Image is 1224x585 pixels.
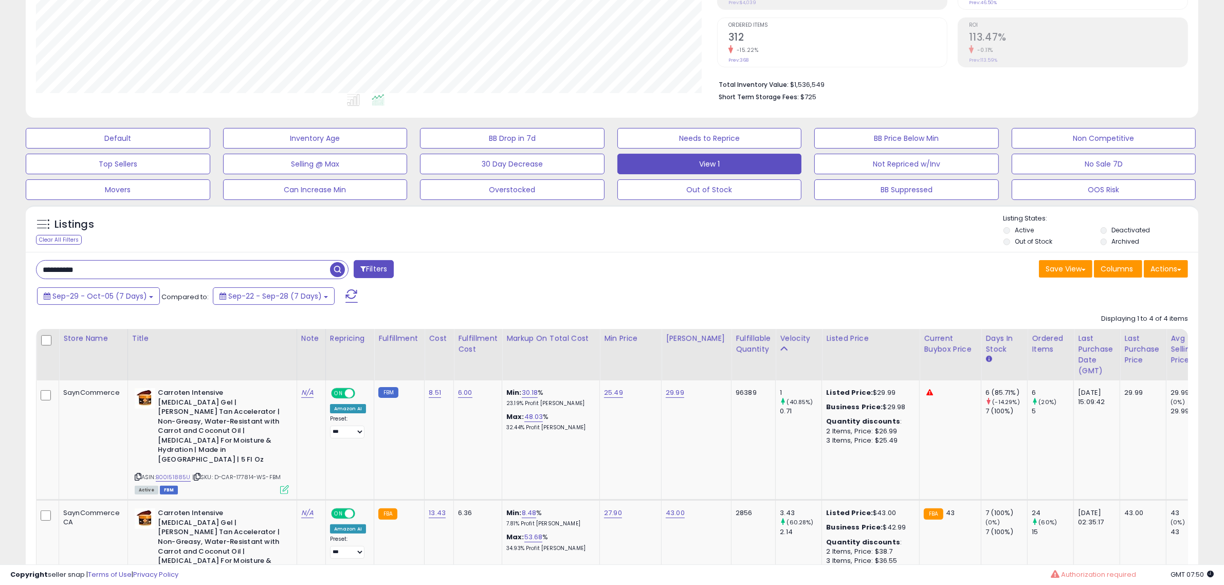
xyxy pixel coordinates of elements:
[506,545,592,552] p: 34.93% Profit [PERSON_NAME]
[969,23,1188,28] span: ROI
[1171,527,1212,537] div: 43
[728,57,748,63] small: Prev: 368
[506,424,592,431] p: 32.44% Profit [PERSON_NAME]
[604,388,623,398] a: 25.49
[826,547,911,556] div: 2 Items, Price: $38.7
[1171,407,1212,416] div: 29.99
[158,388,283,467] b: Carroten Intensive [MEDICAL_DATA] Gel | [PERSON_NAME] Tan Accelerator | Non-Greasy, Water-Resista...
[1039,260,1092,278] button: Save View
[826,523,911,532] div: $42.99
[135,388,155,409] img: 41TBAKBDSOL._SL40_.jpg
[524,532,543,542] a: 53.68
[301,508,314,518] a: N/A
[826,333,915,344] div: Listed Price
[1094,260,1142,278] button: Columns
[666,508,685,518] a: 43.00
[780,388,821,397] div: 1
[420,179,605,200] button: Overstocked
[780,407,821,416] div: 0.71
[506,532,524,542] b: Max:
[161,292,209,302] span: Compared to:
[135,388,289,493] div: ASIN:
[1144,260,1188,278] button: Actions
[1012,128,1196,149] button: Non Competitive
[1032,508,1073,518] div: 24
[1112,226,1150,234] label: Deactivated
[1078,333,1116,376] div: Last Purchase Date (GMT)
[1171,388,1212,397] div: 29.99
[826,403,911,412] div: $29.98
[1015,237,1052,246] label: Out of Stock
[26,128,210,149] button: Default
[192,473,281,481] span: | SKU: D-CAR-177814-WS-FBM
[54,217,94,232] h5: Listings
[780,508,821,518] div: 3.43
[974,46,993,54] small: -0.11%
[826,388,873,397] b: Listed Price:
[1171,398,1185,406] small: (0%)
[63,333,123,344] div: Store Name
[522,388,538,398] a: 30.18
[156,473,191,482] a: B00I51885U
[52,291,147,301] span: Sep-29 - Oct-05 (7 Days)
[332,389,345,398] span: ON
[800,92,816,102] span: $725
[133,570,178,579] a: Privacy Policy
[1012,154,1196,174] button: No Sale 7D
[506,533,592,552] div: %
[826,436,911,445] div: 3 Items, Price: $25.49
[1003,214,1198,224] p: Listing States:
[429,388,441,398] a: 8.51
[330,404,366,413] div: Amazon AI
[63,508,120,527] div: SaynCommerce CA
[63,388,120,397] div: SaynCommerce
[429,333,449,344] div: Cost
[223,179,408,200] button: Can Increase Min
[10,570,178,580] div: seller snap | |
[458,508,494,518] div: 6.36
[604,508,622,518] a: 27.90
[506,508,592,527] div: %
[37,287,160,305] button: Sep-29 - Oct-05 (7 Days)
[1032,388,1073,397] div: 6
[826,427,911,436] div: 2 Items, Price: $26.99
[132,333,293,344] div: Title
[354,260,394,278] button: Filters
[353,509,370,518] span: OFF
[353,389,370,398] span: OFF
[924,508,943,520] small: FBA
[826,417,911,426] div: :
[666,388,684,398] a: 29.99
[10,570,48,579] strong: Copyright
[1171,518,1185,526] small: (0%)
[213,287,335,305] button: Sep-22 - Sep-28 (7 Days)
[604,333,657,344] div: Min Price
[223,128,408,149] button: Inventory Age
[1101,314,1188,324] div: Displaying 1 to 4 of 4 items
[733,46,759,54] small: -15.22%
[826,508,873,518] b: Listed Price:
[924,333,977,355] div: Current Buybox Price
[728,23,947,28] span: Ordered Items
[506,333,595,344] div: Markup on Total Cost
[780,527,821,537] div: 2.14
[506,400,592,407] p: 23.19% Profit [PERSON_NAME]
[985,333,1023,355] div: Days In Stock
[826,416,900,426] b: Quantity discounts
[1124,333,1162,365] div: Last Purchase Price
[502,329,600,380] th: The percentage added to the cost of goods (COGS) that forms the calculator for Min & Max prices.
[1171,333,1208,365] div: Avg Selling Price
[719,80,789,89] b: Total Inventory Value:
[378,387,398,398] small: FBM
[617,179,802,200] button: Out of Stock
[826,538,911,547] div: :
[985,518,1000,526] small: (0%)
[946,508,955,518] span: 43
[1012,179,1196,200] button: OOS Risk
[985,527,1027,537] div: 7 (100%)
[228,291,322,301] span: Sep-22 - Sep-28 (7 Days)
[736,508,768,518] div: 2856
[617,154,802,174] button: View 1
[1124,388,1158,397] div: 29.99
[787,518,814,526] small: (60.28%)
